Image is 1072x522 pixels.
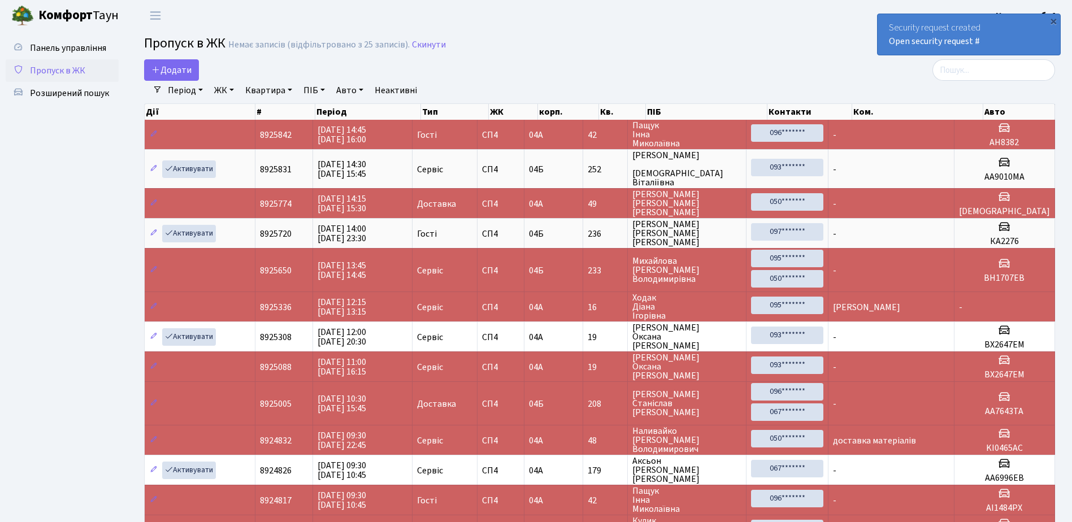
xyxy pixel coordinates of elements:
[959,340,1050,350] h5: ВХ2647ЕМ
[162,462,216,479] a: Активувати
[959,503,1050,514] h5: АІ1484РХ
[833,228,836,240] span: -
[482,436,519,445] span: СП4
[588,399,623,408] span: 208
[833,264,836,277] span: -
[318,158,366,180] span: [DATE] 14:30 [DATE] 15:45
[529,331,543,343] span: 04А
[632,121,741,148] span: Пащук Інна Миколаївна
[318,459,366,481] span: [DATE] 09:30 [DATE] 10:45
[318,223,366,245] span: [DATE] 14:00 [DATE] 23:30
[255,104,315,120] th: #
[588,199,623,208] span: 49
[529,228,544,240] span: 04Б
[417,199,456,208] span: Доставка
[11,5,34,27] img: logo.png
[260,198,292,210] span: 8925774
[529,163,544,176] span: 04Б
[632,151,741,187] span: [PERSON_NAME] [DEMOGRAPHIC_DATA] Віталіївна
[260,301,292,314] span: 8925336
[482,266,519,275] span: СП4
[318,393,366,415] span: [DATE] 10:30 [DATE] 15:45
[417,229,437,238] span: Гості
[6,82,119,105] a: Розширений пошук
[228,40,410,50] div: Немає записів (відфільтровано з 25 записів).
[833,361,836,373] span: -
[260,228,292,240] span: 8925720
[421,104,489,120] th: Тип
[588,496,623,505] span: 42
[162,225,216,242] a: Активувати
[30,42,106,54] span: Панель управління
[141,6,170,25] button: Переключити навігацію
[959,137,1050,148] h5: АН8382
[889,35,980,47] a: Open security request #
[588,303,623,312] span: 16
[538,104,599,120] th: корп.
[482,303,519,312] span: СП4
[932,59,1055,81] input: Пошук...
[38,6,119,25] span: Таун
[260,398,292,410] span: 8925005
[318,296,366,318] span: [DATE] 12:15 [DATE] 13:15
[417,303,443,312] span: Сервіс
[417,363,443,372] span: Сервіс
[833,301,900,314] span: [PERSON_NAME]
[318,356,366,378] span: [DATE] 11:00 [DATE] 16:15
[959,369,1050,380] h5: ВХ2647ЕМ
[632,486,741,514] span: Пащук Інна Миколаївна
[299,81,329,100] a: ПІБ
[241,81,297,100] a: Квартира
[417,466,443,475] span: Сервіс
[332,81,368,100] a: Авто
[482,363,519,372] span: СП4
[30,64,85,77] span: Пропуск в ЖК
[417,130,437,140] span: Гості
[151,64,192,76] span: Додати
[632,256,741,284] span: Михайлова [PERSON_NAME] Володимирівна
[210,81,238,100] a: ЖК
[412,40,446,50] a: Скинути
[959,273,1050,284] h5: ВН1707ЕВ
[529,129,543,141] span: 04А
[6,59,119,82] a: Пропуск в ЖК
[588,266,623,275] span: 233
[833,494,836,507] span: -
[482,399,519,408] span: СП4
[588,229,623,238] span: 236
[260,163,292,176] span: 8925831
[1048,15,1059,27] div: ×
[588,333,623,342] span: 19
[482,229,519,238] span: СП4
[646,104,767,120] th: ПІБ
[529,361,543,373] span: 04А
[370,81,422,100] a: Неактивні
[529,434,543,447] span: 04А
[588,363,623,372] span: 19
[417,266,443,275] span: Сервіс
[6,37,119,59] a: Панель управління
[315,104,421,120] th: Період
[529,494,543,507] span: 04А
[529,264,544,277] span: 04Б
[632,427,741,454] span: Наливайко [PERSON_NAME] Володимирович
[318,429,366,451] span: [DATE] 09:30 [DATE] 22:45
[529,398,544,410] span: 04Б
[878,14,1060,55] div: Security request created
[632,390,741,417] span: [PERSON_NAME] Станіслав [PERSON_NAME]
[632,323,741,350] span: [PERSON_NAME] Оксана [PERSON_NAME]
[482,199,519,208] span: СП4
[162,160,216,178] a: Активувати
[833,464,836,477] span: -
[144,33,225,53] span: Пропуск в ЖК
[482,130,519,140] span: СП4
[959,236,1050,247] h5: КА2276
[632,190,741,217] span: [PERSON_NAME] [PERSON_NAME] [PERSON_NAME]
[599,104,645,120] th: Кв.
[632,293,741,320] span: Ходак Діана Ігорівна
[959,301,962,314] span: -
[959,406,1050,417] h5: АА7643ТА
[417,399,456,408] span: Доставка
[417,436,443,445] span: Сервіс
[529,198,543,210] span: 04А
